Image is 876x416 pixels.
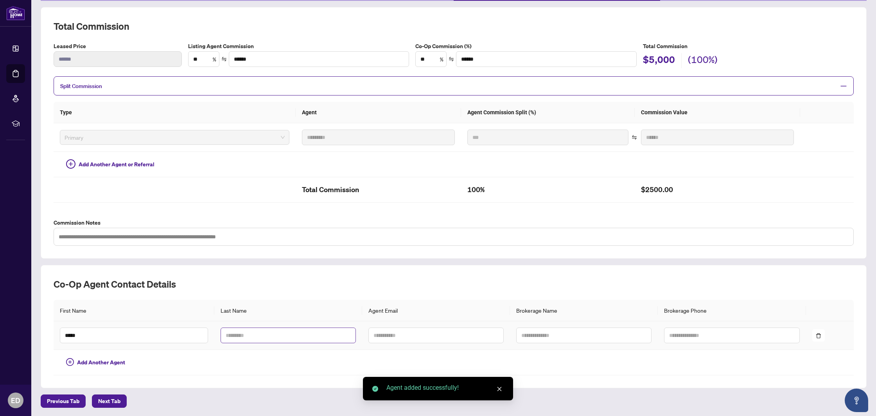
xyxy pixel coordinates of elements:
[816,333,821,339] span: delete
[362,300,510,321] th: Agent Email
[54,218,854,227] label: Commission Notes
[467,184,628,196] h2: 100%
[60,158,161,171] button: Add Another Agent or Referral
[54,76,854,95] div: Split Commission
[77,358,125,367] span: Add Another Agent
[54,42,182,50] label: Leased Price
[54,300,214,321] th: First Name
[386,383,504,393] div: Agent added successfully!
[643,53,675,68] h2: $5,000
[510,300,658,321] th: Brokerage Name
[60,356,131,369] button: Add Another Agent
[66,159,75,169] span: plus-circle
[214,300,362,321] th: Last Name
[54,102,296,123] th: Type
[6,6,25,20] img: logo
[840,83,847,90] span: minus
[11,395,20,406] span: ED
[92,394,127,408] button: Next Tab
[635,102,800,123] th: Commission Value
[688,53,718,68] h2: (100%)
[54,20,854,32] h2: Total Commission
[296,102,461,123] th: Agent
[79,160,154,169] span: Add Another Agent or Referral
[449,56,454,62] span: swap
[98,395,120,407] span: Next Tab
[188,42,409,50] label: Listing Agent Commission
[845,389,868,412] button: Open asap
[41,394,86,408] button: Previous Tab
[221,56,227,62] span: swap
[495,385,504,393] a: Close
[54,278,854,290] h2: Co-op Agent Contact Details
[632,135,637,140] span: swap
[461,102,635,123] th: Agent Commission Split (%)
[641,184,794,196] h2: $2500.00
[415,42,636,50] label: Co-Op Commission (%)
[302,184,455,196] h2: Total Commission
[47,395,79,407] span: Previous Tab
[372,386,378,392] span: check-circle
[66,358,74,366] span: plus-circle
[60,83,102,90] span: Split Commission
[643,42,854,50] h5: Total Commission
[658,300,806,321] th: Brokerage Phone
[497,386,502,392] span: close
[65,131,285,143] span: Primary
